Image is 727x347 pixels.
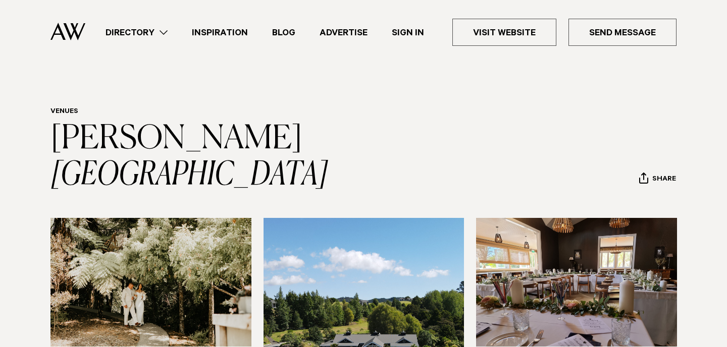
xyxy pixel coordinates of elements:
a: Advertise [307,26,380,39]
a: Venues [50,108,78,116]
button: Share [639,172,677,187]
img: Auckland Weddings Logo [50,23,85,40]
a: Inspiration [180,26,260,39]
a: Sign In [380,26,436,39]
a: Blog [260,26,307,39]
span: Share [652,175,676,185]
a: [PERSON_NAME][GEOGRAPHIC_DATA] [50,123,328,192]
a: Send Message [568,19,677,46]
a: Directory [93,26,180,39]
a: Visit Website [452,19,556,46]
